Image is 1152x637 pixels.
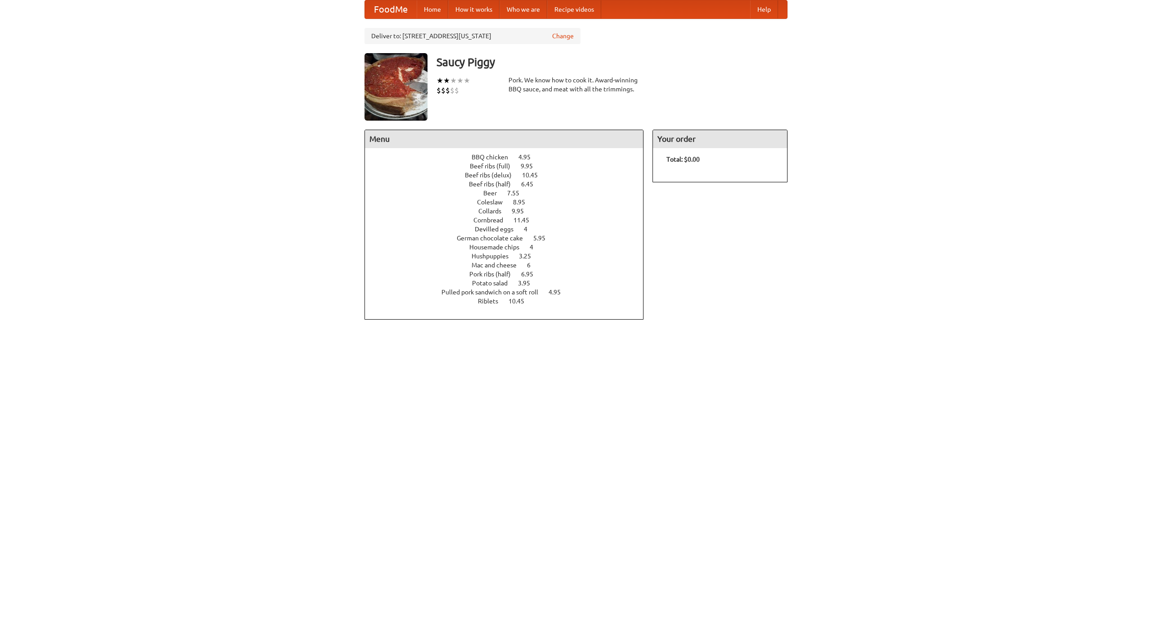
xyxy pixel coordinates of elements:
span: Housemade chips [469,244,528,251]
span: Cornbread [473,217,512,224]
a: Potato salad 3.95 [472,280,547,287]
li: $ [436,86,441,95]
h4: Menu [365,130,643,148]
span: Hushpuppies [472,253,517,260]
span: Potato salad [472,280,517,287]
span: 11.45 [513,217,538,224]
a: Collards 9.95 [478,208,540,215]
span: 10.45 [522,172,547,179]
li: ★ [450,76,457,86]
span: German chocolate cake [457,235,532,242]
li: ★ [463,76,470,86]
a: Help [750,0,778,18]
a: How it works [448,0,499,18]
li: ★ [457,76,463,86]
span: 3.25 [519,253,540,260]
a: Coleslaw 8.95 [477,199,542,206]
a: Beer 7.55 [483,190,536,197]
div: Deliver to: [STREET_ADDRESS][US_STATE] [364,28,580,44]
span: 9.95 [521,163,542,170]
span: 4.95 [549,289,570,296]
span: 6.95 [521,271,542,278]
li: $ [454,86,459,95]
a: Cornbread 11.45 [473,217,546,224]
span: Beef ribs (full) [470,163,519,170]
b: Total: $0.00 [666,156,700,163]
a: Change [552,32,574,41]
a: Hushpuppies 3.25 [472,253,548,260]
span: Beef ribs (half) [469,181,520,188]
span: 5.95 [533,235,554,242]
span: Devilled eggs [475,226,522,233]
li: $ [441,86,445,95]
span: 3.95 [518,280,539,287]
a: Pork ribs (half) 6.95 [469,271,550,278]
li: ★ [443,76,450,86]
a: Pulled pork sandwich on a soft roll 4.95 [441,289,577,296]
h3: Saucy Piggy [436,53,787,71]
a: Home [417,0,448,18]
img: angular.jpg [364,53,427,121]
span: Beer [483,190,506,197]
a: Beef ribs (half) 6.45 [469,181,550,188]
span: 6 [527,262,540,269]
span: 7.55 [507,190,528,197]
div: Pork. We know how to cook it. Award-winning BBQ sauce, and meat with all the trimmings. [508,76,643,94]
span: 9.95 [512,208,533,215]
a: FoodMe [365,0,417,18]
span: BBQ chicken [472,154,517,161]
a: Riblets 10.45 [478,298,541,305]
span: Collards [478,208,510,215]
span: Pulled pork sandwich on a soft roll [441,289,547,296]
span: Coleslaw [477,199,512,206]
a: Recipe videos [547,0,601,18]
a: Beef ribs (full) 9.95 [470,163,549,170]
li: $ [445,86,450,95]
span: Pork ribs (half) [469,271,520,278]
a: Who we are [499,0,547,18]
span: 10.45 [508,298,533,305]
span: Beef ribs (delux) [465,172,521,179]
span: Mac and cheese [472,262,526,269]
li: $ [450,86,454,95]
a: Mac and cheese 6 [472,262,547,269]
li: ★ [436,76,443,86]
span: 4.95 [518,154,540,161]
a: BBQ chicken 4.95 [472,154,547,161]
span: 4 [530,244,542,251]
span: 4 [524,226,536,233]
a: Housemade chips 4 [469,244,550,251]
h4: Your order [653,130,787,148]
span: Riblets [478,298,507,305]
span: 8.95 [513,199,534,206]
a: Devilled eggs 4 [475,226,544,233]
a: Beef ribs (delux) 10.45 [465,172,554,179]
span: 6.45 [521,181,542,188]
a: German chocolate cake 5.95 [457,235,562,242]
